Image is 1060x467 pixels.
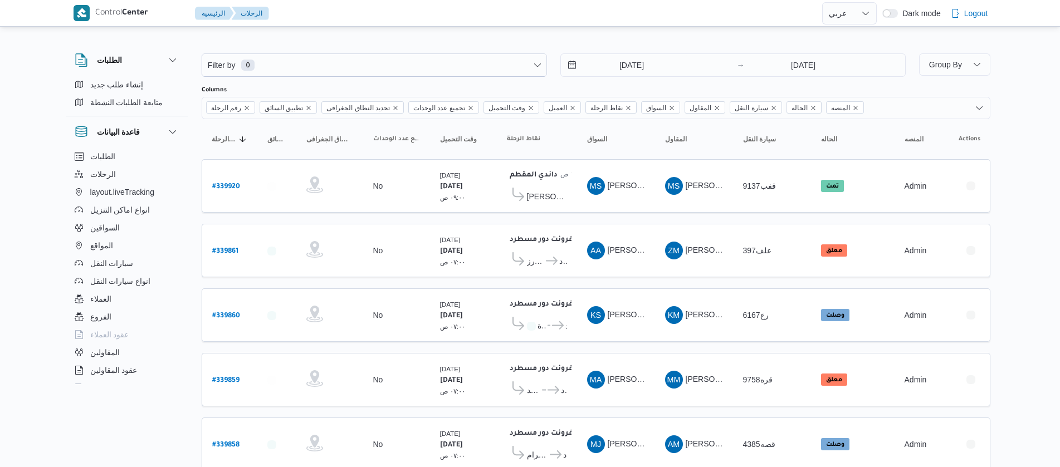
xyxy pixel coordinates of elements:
div: No [373,439,383,449]
span: فرونت دور مسطرد [559,254,566,268]
span: طلبات سيتي ستارز [527,254,545,268]
button: Remove الحاله from selection in this group [810,105,817,111]
span: Logout [964,7,988,20]
b: معلق [826,248,842,254]
div: No [373,310,383,320]
button: الطلبات [70,148,184,165]
button: Remove العميل from selection in this group [569,105,576,111]
span: Dark mode [898,9,940,18]
button: السواقين [70,219,184,237]
button: عقود العملاء [70,326,184,343]
span: Admin [905,246,927,255]
span: انواع سيارات النقل [90,274,151,288]
span: اجهزة التليفون [90,381,136,395]
span: 0 available filters [241,60,255,71]
b: وصلت [826,441,844,448]
button: Logout [946,2,993,24]
a: #339920 [212,179,240,194]
button: المنصه [900,130,929,148]
span: سيارة النقل [735,102,768,114]
button: Remove تجميع عدد الوحدات from selection in this group [467,105,474,111]
span: MS [668,177,680,195]
button: الرحلات [70,165,184,183]
span: وقت التحميل [440,135,477,144]
span: Filter by [207,58,237,72]
button: المواقع [70,237,184,254]
b: [DATE] [440,312,463,320]
span: فرونت دور مسطرد [565,319,567,332]
button: انواع سيارات النقل [70,272,184,290]
span: تجميع عدد الوحدات [408,101,479,114]
button: Actions [962,306,980,324]
b: تمت [826,183,839,190]
button: الفروع [70,308,184,326]
button: اجهزة التليفون [70,379,184,397]
button: Remove المقاول from selection in this group [714,105,720,111]
small: [DATE] [440,365,461,372]
span: [PERSON_NAME] [PERSON_NAME] [686,439,816,448]
span: رقم الرحلة [206,101,255,114]
b: فرونت دور مسطرد [510,430,573,437]
small: ٠٧:٠٠ ص [440,323,466,330]
button: Open list of options [975,104,984,112]
button: متابعة الطلبات النشطة [70,94,184,111]
button: layout.liveTracking [70,183,184,201]
span: نقاط الرحلة [507,135,540,144]
div: No [373,245,383,255]
span: [PERSON_NAME] الدين [PERSON_NAME] [686,181,835,190]
button: Actions [962,435,980,453]
span: Admin [905,311,927,319]
button: قاعدة البيانات [75,125,179,139]
span: تحديد النطاق الجغرافى [326,102,390,114]
span: تحديد النطاق الجغرافى [306,135,353,144]
small: [DATE] [440,430,461,437]
button: المقاول [661,130,727,148]
button: Actions [962,177,980,195]
div: قاعدة البيانات [66,148,188,389]
span: نقاط الرحلة [590,102,623,114]
button: وقت التحميل [436,130,491,148]
span: المنصه [905,135,924,144]
button: الرئيسيه [195,7,234,20]
button: الرحلات [232,7,269,20]
button: إنشاء طلب جديد [70,76,184,94]
button: Remove السواق from selection in this group [668,105,675,111]
div: No [373,375,383,385]
input: Press the down key to open a popover containing a calendar. [748,54,859,76]
span: السواقين [90,221,120,234]
span: الحاله [792,102,808,114]
span: المقاول [685,101,725,114]
button: انواع اماكن التنزيل [70,201,184,219]
b: Center [122,9,148,18]
div: Muhammad Slah Aldin Said Muhammad [665,177,683,195]
b: [DATE] [440,377,463,385]
span: السواق [641,101,680,114]
span: الحاله [787,101,822,114]
button: Group By [919,53,990,76]
div: → [737,61,745,69]
span: العملاء [90,292,111,306]
span: المواقع [90,239,113,252]
span: معلق [821,373,847,386]
small: [DATE] [440,171,461,179]
button: تطبيق السائق [263,130,291,148]
span: العميل [549,102,567,114]
button: Remove سيارة النقل from selection in this group [770,105,777,111]
span: KM [668,306,680,324]
span: تطبيق السائق [267,135,286,144]
span: وصلت [821,438,849,450]
button: Remove المنصه from selection in this group [852,105,859,111]
button: Remove تطبيق السائق from selection in this group [305,105,312,111]
span: KS [590,306,601,324]
span: [PERSON_NAME] [PERSON_NAME] [608,375,738,384]
button: Remove رقم الرحلة from selection in this group [243,105,250,111]
span: Admin [905,375,927,384]
span: AM [668,435,680,453]
b: [DATE] [440,248,463,255]
b: [DATE] [440,441,463,449]
button: العملاء [70,290,184,308]
div: Muhammad Ala Abadallah Abad Albast [587,371,605,389]
img: X8yXhbKr1z7QwAAAABJRU5ErkJggg== [74,5,90,21]
span: MJ [590,435,601,453]
span: الفروع [90,310,111,323]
